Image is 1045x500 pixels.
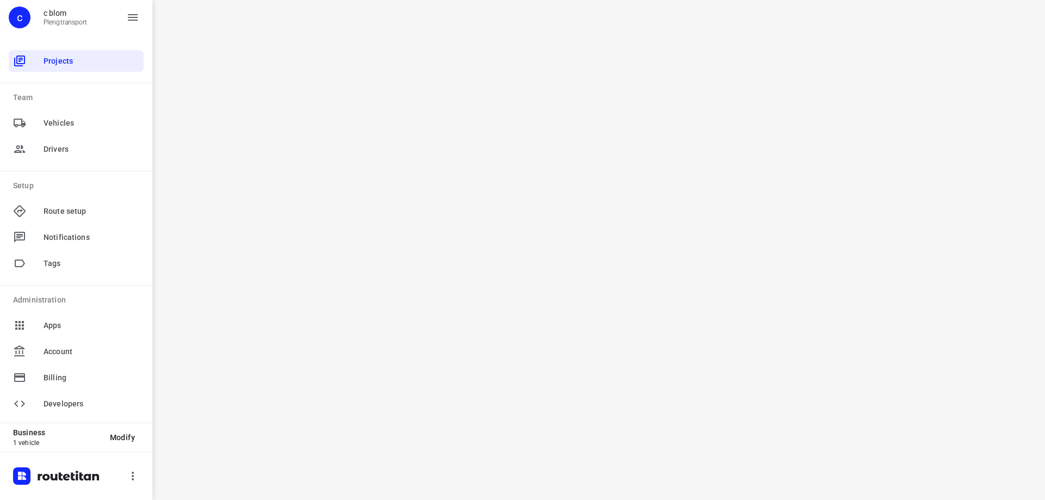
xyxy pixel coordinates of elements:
span: Account [44,346,139,357]
p: Setup [13,180,144,192]
div: Route setup [9,200,144,222]
button: Modify [101,428,144,447]
span: Developers [44,398,139,410]
span: Projects [44,55,139,67]
span: Apps [44,320,139,331]
div: Notifications [9,226,144,248]
p: Plengtransport [44,18,88,26]
div: Billing [9,367,144,388]
div: Projects [9,50,144,72]
span: Billing [44,372,139,384]
p: 1 vehicle [13,439,101,447]
span: Route setup [44,206,139,217]
div: Vehicles [9,112,144,134]
p: Business [13,428,101,437]
span: Notifications [44,232,139,243]
p: c blom [44,9,88,17]
span: Drivers [44,144,139,155]
span: Modify [110,433,135,442]
div: Tags [9,252,144,274]
div: c [9,7,30,28]
p: Administration [13,294,144,306]
span: Vehicles [44,118,139,129]
p: Team [13,92,144,103]
div: Drivers [9,138,144,160]
div: Account [9,341,144,362]
span: Tags [44,258,139,269]
div: Apps [9,314,144,336]
div: Developers [9,393,144,415]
